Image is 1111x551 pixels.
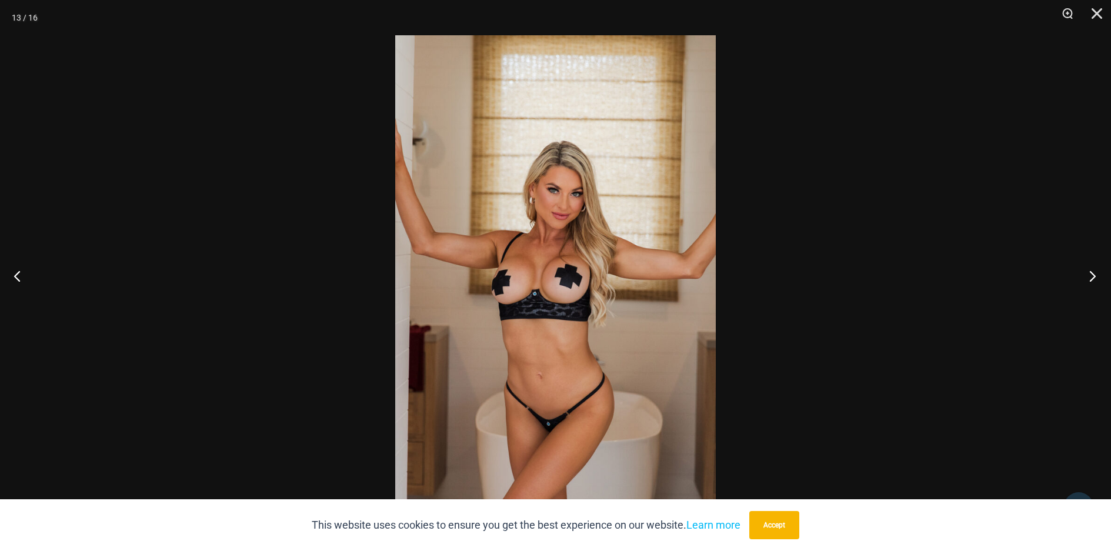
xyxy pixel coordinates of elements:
[749,511,799,539] button: Accept
[1067,246,1111,305] button: Next
[312,516,740,534] p: This website uses cookies to ensure you get the best experience on our website.
[686,519,740,531] a: Learn more
[12,9,38,26] div: 13 / 16
[395,35,716,516] img: Nights Fall Silver Leopard 1036 Bra 6516 Micro 03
